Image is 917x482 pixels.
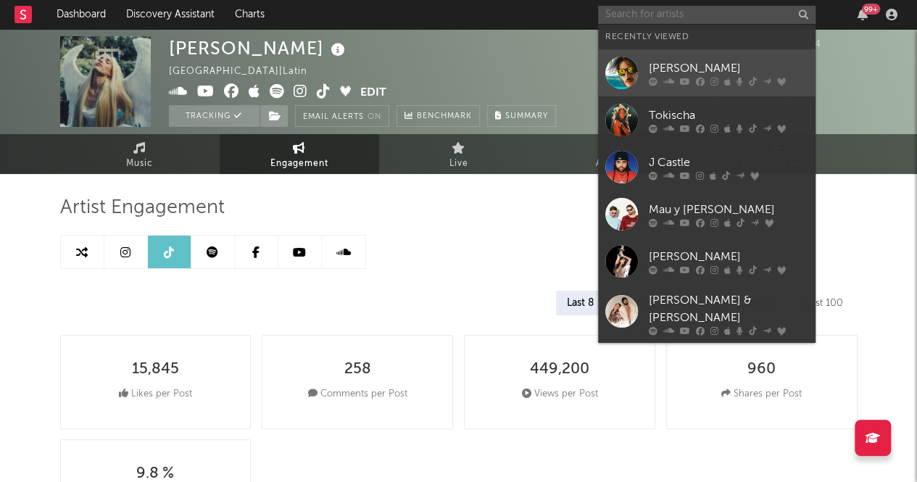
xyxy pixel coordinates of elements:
[368,113,381,121] em: On
[295,105,389,127] button: Email AlertsOn
[649,59,808,77] div: [PERSON_NAME]
[379,134,539,174] a: Live
[169,105,260,127] button: Tracking
[598,238,816,285] a: [PERSON_NAME]
[60,199,225,217] span: Artist Engagement
[521,386,597,403] div: Views per Post
[598,49,816,96] a: [PERSON_NAME]
[858,9,868,20] button: 99+
[747,361,776,378] div: 960
[556,291,605,315] div: Last 8
[505,112,548,120] span: Summary
[649,248,808,265] div: [PERSON_NAME]
[119,386,192,403] div: Likes per Post
[649,154,808,171] div: J Castle
[649,292,808,327] div: [PERSON_NAME] & [PERSON_NAME]
[169,36,349,60] div: [PERSON_NAME]
[598,96,816,144] a: Tokischa
[596,155,640,173] span: Audience
[344,361,371,378] div: 258
[220,134,379,174] a: Engagement
[417,108,472,125] span: Benchmark
[605,28,808,46] div: Recently Viewed
[598,6,816,24] input: Search for artists
[721,386,802,403] div: Shares per Post
[169,63,324,80] div: [GEOGRAPHIC_DATA] | Latin
[539,134,698,174] a: Audience
[60,134,220,174] a: Music
[862,4,880,14] div: 99 +
[449,155,468,173] span: Live
[132,361,179,378] div: 15,845
[649,107,808,124] div: Tokischa
[598,191,816,238] a: Mau y [PERSON_NAME]
[598,285,816,343] a: [PERSON_NAME] & [PERSON_NAME]
[530,361,589,378] div: 449,200
[308,386,407,403] div: Comments per Post
[794,291,854,315] div: Last 100
[598,144,816,191] a: J Castle
[487,105,556,127] button: Summary
[126,155,153,173] span: Music
[360,84,386,102] button: Edit
[649,201,808,218] div: Mau y [PERSON_NAME]
[397,105,480,127] a: Benchmark
[270,155,328,173] span: Engagement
